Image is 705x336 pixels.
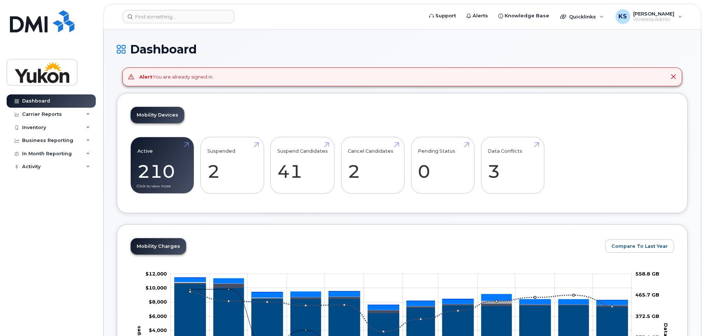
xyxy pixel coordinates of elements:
[418,141,467,190] a: Pending Status 0
[139,74,152,80] strong: Alert
[137,141,187,190] a: Active 210
[605,239,674,253] button: Compare To Last Year
[149,313,167,319] g: $0
[145,285,167,291] tspan: $10,000
[139,73,214,80] div: You are already signed in.
[611,243,668,250] span: Compare To Last Year
[149,299,167,305] tspan: $8,000
[635,313,659,319] tspan: 372.5 GB
[149,327,167,333] g: $0
[131,107,184,123] a: Mobility Devices
[145,270,167,276] g: $0
[488,141,537,190] a: Data Conflicts 3
[117,43,688,56] h1: Dashboard
[149,299,167,305] g: $0
[348,141,397,190] a: Cancel Candidates 2
[635,292,659,298] tspan: 465.7 GB
[207,141,257,190] a: Suspended 2
[149,327,167,333] tspan: $4,000
[635,270,659,276] tspan: 558.8 GB
[149,313,167,319] tspan: $6,000
[277,141,328,190] a: Suspend Candidates 41
[145,270,167,276] tspan: $12,000
[145,285,167,291] g: $0
[131,238,186,254] a: Mobility Charges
